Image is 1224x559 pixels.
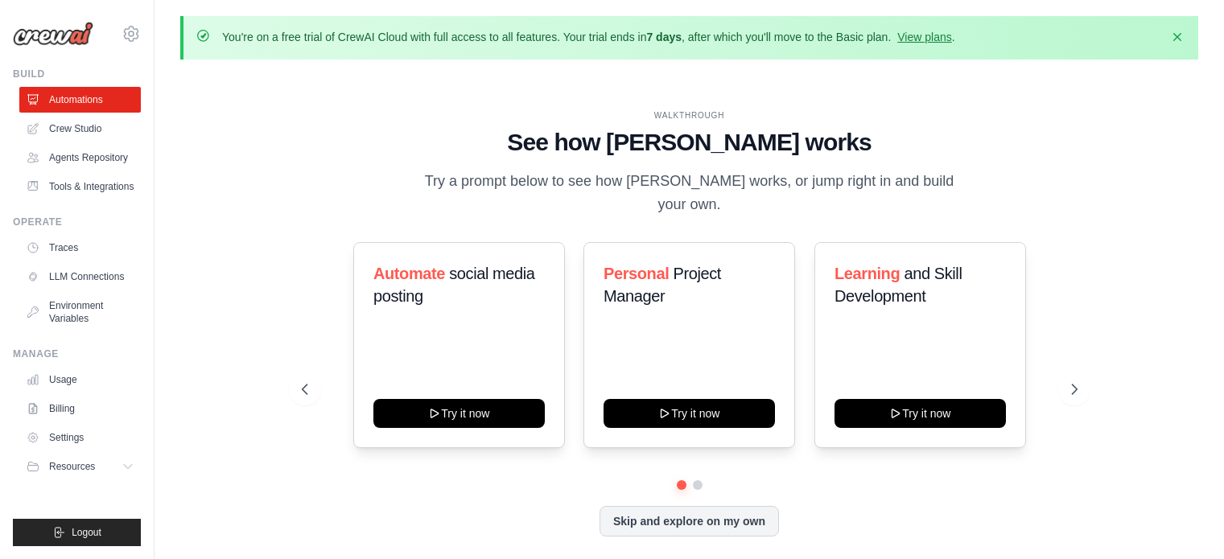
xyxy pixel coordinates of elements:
[222,29,955,45] p: You're on a free trial of CrewAI Cloud with full access to all features. Your trial ends in , aft...
[13,68,141,80] div: Build
[19,116,141,142] a: Crew Studio
[897,31,951,43] a: View plans
[373,265,445,282] span: Automate
[72,526,101,539] span: Logout
[19,454,141,479] button: Resources
[19,174,141,199] a: Tools & Integrations
[604,399,775,428] button: Try it now
[13,519,141,546] button: Logout
[604,265,669,282] span: Personal
[19,87,141,113] a: Automations
[19,264,141,290] a: LLM Connections
[19,396,141,421] a: Billing
[600,506,779,536] button: Skip and explore on my own
[835,265,900,282] span: Learning
[19,235,141,261] a: Traces
[373,265,535,305] span: social media posting
[835,399,1006,428] button: Try it now
[49,460,95,473] span: Resources
[302,109,1078,121] div: WALKTHROUGH
[373,399,545,428] button: Try it now
[1144,482,1224,559] iframe: Chat Widget
[19,145,141,171] a: Agents Repository
[835,265,962,305] span: and Skill Development
[302,128,1078,157] h1: See how [PERSON_NAME] works
[13,22,93,46] img: Logo
[19,425,141,450] a: Settings
[646,31,682,43] strong: 7 days
[19,293,141,331] a: Environment Variables
[13,347,141,360] div: Manage
[419,170,960,217] p: Try a prompt below to see how [PERSON_NAME] works, or jump right in and build your own.
[19,367,141,393] a: Usage
[13,216,141,228] div: Operate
